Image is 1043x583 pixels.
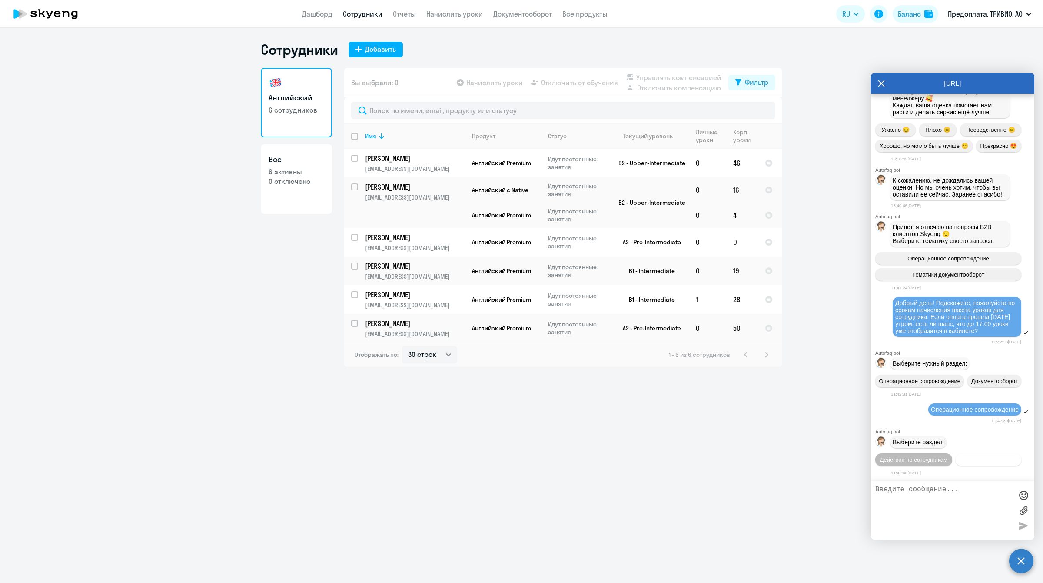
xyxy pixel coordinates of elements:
[875,214,1034,219] div: Autofaq bot
[548,320,608,336] p: Идут постоянные занятия
[875,429,1034,434] div: Autofaq bot
[548,234,608,250] p: Идут постоянные занятия
[261,41,338,58] h1: Сотрудники
[745,77,768,87] div: Фильтр
[726,228,758,257] td: 0
[967,375,1021,387] button: Документооборот
[875,140,973,152] button: Хорошо, но могло быть лучше 🙂
[548,132,567,140] div: Статус
[876,221,887,234] img: bot avatar
[689,228,726,257] td: 0
[269,76,282,90] img: english
[689,314,726,343] td: 0
[365,44,396,54] div: Добавить
[907,255,989,262] span: Операционное сопровождение
[893,223,994,244] span: Привет, я отвечаю на вопросы B2B клиентов Skyeng 🙂 Выберите тематику своего запроса.
[875,375,964,387] button: Операционное сопровождение
[880,456,947,463] span: Действия по сотрудникам
[349,42,403,57] button: Добавить
[548,292,608,307] p: Идут постоянные занятия
[991,340,1021,344] time: 11:42:30[DATE]
[608,177,689,228] td: B2 - Upper-Intermediate
[881,127,909,133] span: Ужасно 😖
[931,406,1019,413] span: Операционное сопровождение
[726,257,758,285] td: 19
[365,165,465,173] p: [EMAIL_ADDRESS][DOMAIN_NAME]
[689,149,726,177] td: 0
[365,244,465,252] p: [EMAIL_ADDRESS][DOMAIN_NAME]
[836,5,865,23] button: RU
[269,105,324,115] p: 6 сотрудников
[365,153,465,163] a: [PERSON_NAME]
[891,470,921,475] time: 11:42:40[DATE]
[302,10,332,18] a: Дашборд
[689,257,726,285] td: 0
[269,154,324,165] h3: Все
[976,140,1021,152] button: Прекрасно 😍
[893,360,967,367] span: Выберите нужный раздел:
[365,233,463,242] p: [PERSON_NAME]
[472,296,531,303] span: Английский Premium
[608,228,689,257] td: A2 - Pre-Intermediate
[269,92,324,103] h3: Английский
[991,418,1021,423] time: 11:42:39[DATE]
[689,177,726,203] td: 0
[365,330,465,338] p: [EMAIL_ADDRESS][DOMAIN_NAME]
[261,144,332,214] a: Все6 активны0 отключено
[891,285,921,290] time: 11:41:24[DATE]
[733,128,757,144] div: Корп. уроки
[472,159,531,167] span: Английский Premium
[472,211,531,219] span: Английский Premium
[426,10,483,18] a: Начислить уроки
[365,290,465,300] a: [PERSON_NAME]
[891,392,921,396] time: 11:42:31[DATE]
[365,261,463,271] p: [PERSON_NAME]
[960,456,1016,463] span: Действия с балансом
[919,123,957,136] button: Плохо ☹️
[925,127,950,133] span: Плохо ☹️
[875,123,916,136] button: Ужасно 😖
[726,149,758,177] td: 46
[365,132,376,140] div: Имя
[548,182,608,198] p: Идут постоянные занятия
[548,155,608,171] p: Идут постоянные занятия
[891,157,921,161] time: 13:10:45[DATE]
[696,128,726,144] div: Личные уроки
[893,5,938,23] button: Балансbalance
[393,10,416,18] a: Отчеты
[615,132,688,140] div: Текущий уровень
[365,153,463,163] p: [PERSON_NAME]
[365,290,463,300] p: [PERSON_NAME]
[493,10,552,18] a: Документооборот
[726,314,758,343] td: 50
[893,177,1002,198] span: К сожалению, не дождались вашей оценки. Но мы очень хотим, чтобы вы оставили ее сейчас. Заранее с...
[948,9,1023,19] p: Предоплата, ТРИВИО, АО
[726,177,758,203] td: 16
[351,77,399,88] span: Вы выбрали: 0
[971,378,1018,384] span: Документооборот
[893,439,944,446] span: Выберите раздел:
[623,132,673,140] div: Текущий уровень
[943,3,1036,24] button: Предоплата, ТРИВИО, АО
[269,177,324,186] p: 0 отключено
[351,102,775,119] input: Поиск по имени, email, продукту или статусу
[980,143,1017,149] span: Прекрасно 😍
[895,300,1016,334] span: Добрый день! Подскажите, пожалуйста по срокам начисления пакета уроков для сотрудника. Если оплат...
[472,132,495,140] div: Продукт
[608,257,689,285] td: B1 - Intermediate
[879,378,960,384] span: Операционное сопровождение
[876,175,887,187] img: bot avatar
[876,436,887,449] img: bot avatar
[924,10,933,18] img: balance
[893,81,993,116] span: Нам важно знать ваше мнение. Пожалуйста, поставьте оценку менеджеру.🥰 Каждая ваша оценка помогает...
[365,319,465,328] a: [PERSON_NAME]
[365,273,465,280] p: [EMAIL_ADDRESS][DOMAIN_NAME]
[343,10,382,18] a: Сотрудники
[365,301,465,309] p: [EMAIL_ADDRESS][DOMAIN_NAME]
[726,285,758,314] td: 28
[912,271,984,278] span: Тематики документооборот
[365,233,465,242] a: [PERSON_NAME]
[689,285,726,314] td: 1
[875,268,1021,281] button: Тематики документооборот
[365,319,463,328] p: [PERSON_NAME]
